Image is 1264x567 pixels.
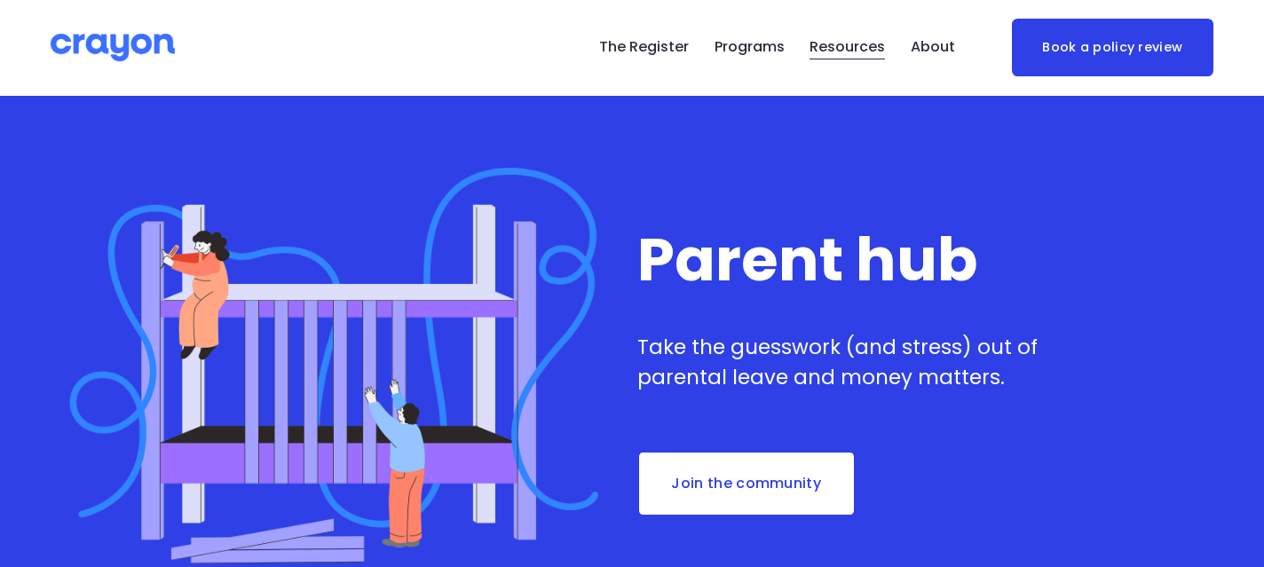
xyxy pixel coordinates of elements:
[810,34,885,62] a: folder dropdown
[51,32,175,63] img: Crayon
[911,34,955,62] a: folder dropdown
[810,35,885,60] span: Resources
[637,228,1116,291] h1: Parent hub
[715,34,785,62] a: folder dropdown
[637,332,1116,393] p: Take the guesswork (and stress) out of parental leave and money matters.
[599,34,689,62] a: The Register
[715,35,785,60] span: Programs
[1012,19,1213,76] a: Book a policy review
[911,35,955,60] span: About
[637,451,856,516] a: Join the community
